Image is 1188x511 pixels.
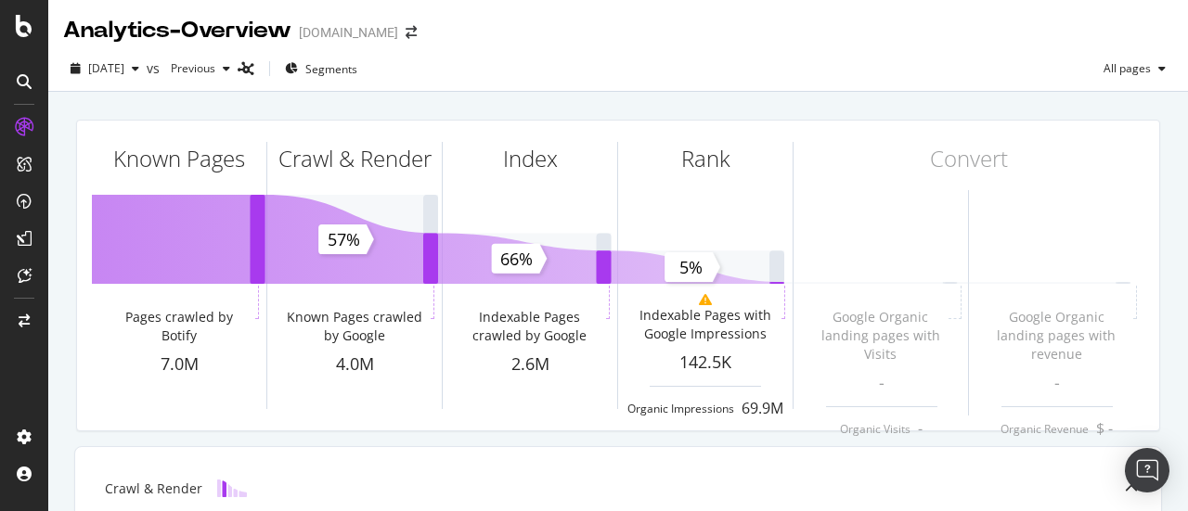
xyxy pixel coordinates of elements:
button: Segments [278,54,365,83]
button: [DATE] [63,54,147,83]
div: Rank [681,143,730,174]
button: Previous [163,54,238,83]
div: Organic Impressions [627,401,734,416]
img: block-icon [217,479,247,497]
div: 2.6M [443,352,617,377]
span: 2025 Aug. 1st [88,60,124,76]
span: Previous [163,60,215,76]
button: All pages [1096,54,1173,83]
div: 4.0M [267,352,442,377]
div: 7.0M [92,352,266,377]
div: Known Pages crawled by Google [281,308,427,345]
div: 142.5K [618,351,793,375]
div: Indexable Pages with Google Impressions [632,306,778,343]
div: 69.9M [742,398,783,419]
div: Analytics - Overview [63,15,291,46]
div: Known Pages [113,143,245,174]
div: Indexable Pages crawled by Google [457,308,602,345]
span: vs [147,59,163,78]
div: Crawl & Render [278,143,432,174]
span: All pages [1096,60,1151,76]
span: Segments [305,61,357,77]
div: Index [503,143,558,174]
div: Crawl & Render [105,479,202,498]
div: arrow-right-arrow-left [406,26,417,39]
div: Pages crawled by Botify [106,308,252,345]
div: [DOMAIN_NAME] [299,23,398,42]
div: Open Intercom Messenger [1125,448,1169,492]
